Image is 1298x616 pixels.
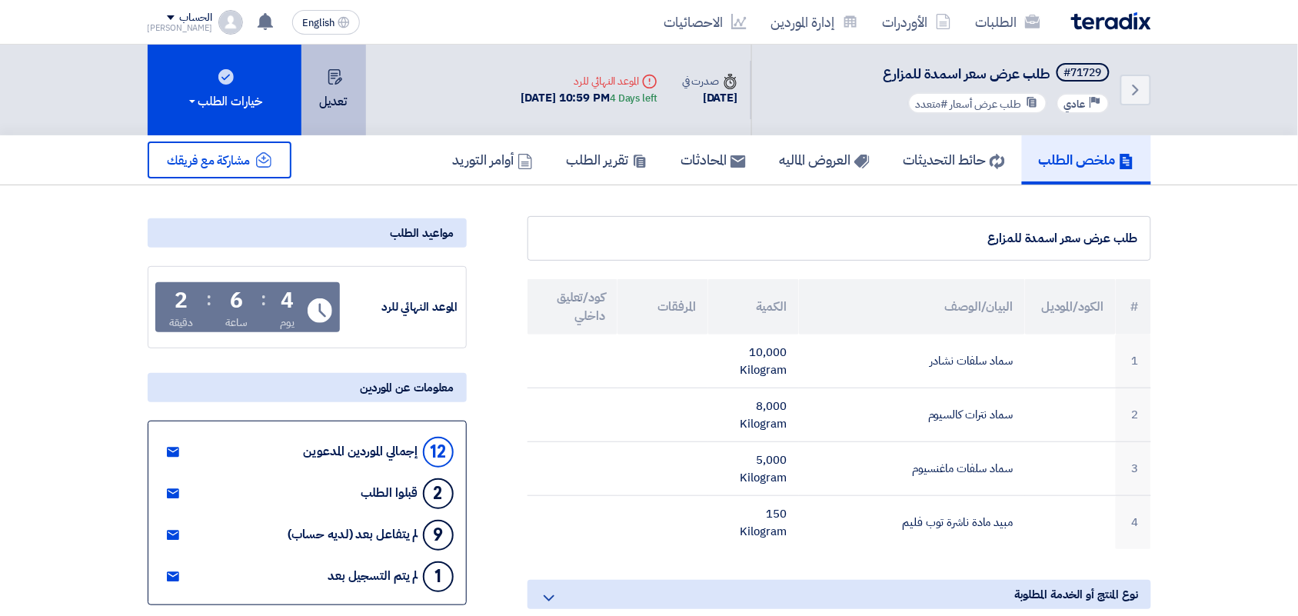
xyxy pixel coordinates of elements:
span: عادي [1064,97,1086,112]
a: الطلبات [964,4,1053,40]
div: : [207,285,212,313]
a: إدارة الموردين [759,4,870,40]
div: صدرت في [682,73,737,89]
th: الكود/الموديل [1025,279,1116,335]
td: سماد نترات كالسيوم [799,388,1025,442]
th: # [1116,279,1150,335]
div: 1 [423,561,454,592]
th: كود/تعليق داخلي [528,279,618,335]
span: نوع المنتج أو الخدمة المطلوبة [1014,586,1138,603]
span: طلب عرض أسعار [950,96,1022,112]
h5: طلب عرض سعر اسمدة للمزارع [884,63,1113,85]
div: خيارات الطلب [186,92,263,111]
div: قبلوا الطلب [361,486,418,501]
div: [PERSON_NAME] [148,24,213,32]
div: الموعد النهائي للرد [343,298,458,316]
div: [DATE] 10:59 PM [521,89,657,107]
div: [DATE] [682,89,737,107]
td: سماد سلفات ماغنسيوم [799,442,1025,496]
a: تقرير الطلب [550,135,664,185]
h5: المحادثات [681,151,746,168]
div: مواعيد الطلب [148,218,467,248]
div: 4 [281,290,294,311]
div: معلومات عن الموردين [148,373,467,402]
img: Teradix logo [1071,12,1151,30]
div: 4 Days left [610,91,657,106]
button: خيارات الطلب [148,45,301,135]
td: 150 Kilogram [708,496,799,550]
div: 6 [230,290,243,311]
h5: تقرير الطلب [567,151,647,168]
div: إجمالي الموردين المدعوين [304,445,418,459]
div: 2 [175,290,188,311]
a: الاحصائيات [652,4,759,40]
h5: حائط التحديثات [904,151,1005,168]
th: الكمية [708,279,799,335]
div: الحساب [179,12,212,25]
div: ساعة [225,315,248,331]
h5: ملخص الطلب [1039,151,1134,168]
a: ملخص الطلب [1022,135,1151,185]
h5: العروض الماليه [780,151,870,168]
div: دقيقة [169,315,193,331]
div: لم يتم التسجيل بعد [328,569,418,584]
div: 2 [423,478,454,509]
td: سماد سلفات نشادر [799,335,1025,388]
a: المحادثات [664,135,763,185]
div: الموعد النهائي للرد [521,73,657,89]
div: 9 [423,520,454,551]
img: profile_test.png [218,10,243,35]
div: 12 [423,437,454,468]
th: المرفقات [617,279,708,335]
button: تعديل [301,45,366,135]
span: مشاركة مع فريقك [168,152,251,170]
button: English [292,10,360,35]
span: #متعدد [916,96,948,112]
td: 5,000 Kilogram [708,442,799,496]
td: 8,000 Kilogram [708,388,799,442]
div: يوم [280,315,295,331]
span: English [302,18,334,28]
td: مبيد مادة ناشرة توب فليم [799,496,1025,550]
div: طلب عرض سعر اسمدة للمزارع [541,229,1138,248]
td: 1 [1116,335,1150,388]
td: 2 [1116,388,1150,442]
span: طلب عرض سعر اسمدة للمزارع [884,63,1050,84]
td: 3 [1116,442,1150,496]
td: 10,000 Kilogram [708,335,799,388]
a: حائط التحديثات [887,135,1022,185]
div: #71729 [1064,68,1102,78]
div: : [261,285,266,313]
h5: أوامر التوريد [453,151,533,168]
a: أوامر التوريد [436,135,550,185]
a: الأوردرات [870,4,964,40]
th: البيان/الوصف [799,279,1025,335]
div: لم يتفاعل بعد (لديه حساب) [288,528,418,542]
td: 4 [1116,496,1150,550]
a: العروض الماليه [763,135,887,185]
